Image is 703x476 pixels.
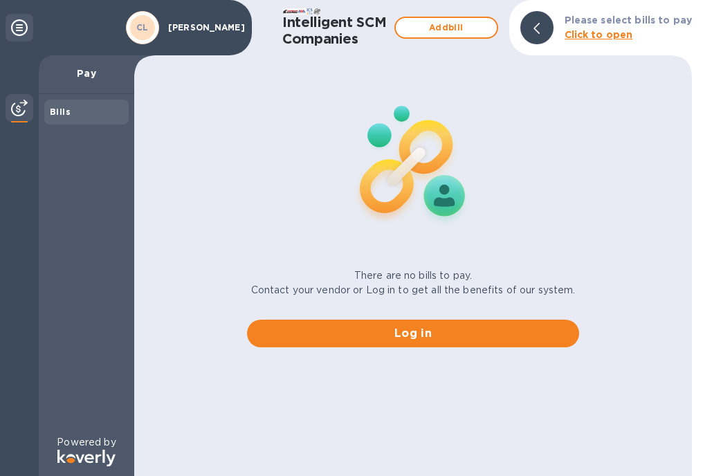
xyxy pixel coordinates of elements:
b: Click to open [565,29,633,40]
p: Powered by [57,435,116,450]
button: Addbill [394,17,498,39]
button: Log in [247,320,579,347]
p: [PERSON_NAME] [168,23,237,33]
h1: Intelligent SCM Companies [282,15,387,47]
b: CL [136,22,149,33]
b: Please select bills to pay [565,15,692,26]
span: Add bill [407,19,486,36]
img: Logo [57,450,116,466]
b: Bills [50,107,71,117]
p: There are no bills to pay. Contact your vendor or Log in to get all the benefits of our system. [251,268,576,297]
p: Pay [50,66,123,80]
span: Log in [258,325,568,342]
